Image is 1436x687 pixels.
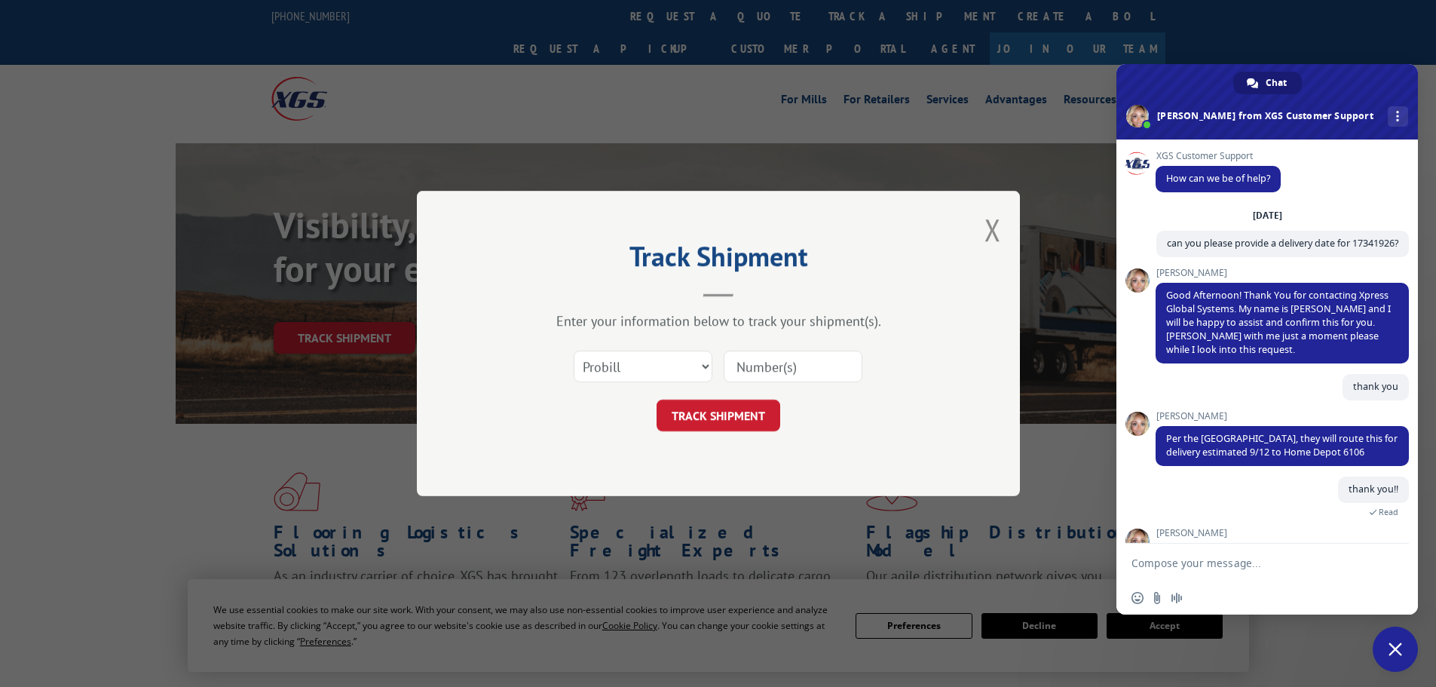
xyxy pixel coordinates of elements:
[1166,432,1398,459] span: Per the [GEOGRAPHIC_DATA], they will route this for delivery estimated 9/12 to Home Depot 6106
[1388,106,1408,127] div: More channels
[724,351,862,382] input: Number(s)
[657,400,780,431] button: TRACK SHIPMENT
[1156,151,1281,161] span: XGS Customer Support
[1349,483,1398,495] span: thank you!!
[492,312,945,330] div: Enter your information below to track your shipment(s).
[1373,627,1418,672] div: Close chat
[1151,592,1163,604] span: Send a file
[1131,557,1370,570] textarea: Compose your message...
[1166,172,1270,185] span: How can we be of help?
[1266,72,1287,94] span: Chat
[1156,528,1409,538] span: [PERSON_NAME]
[1233,72,1302,94] div: Chat
[1131,592,1144,604] span: Insert an emoji
[1156,268,1409,278] span: [PERSON_NAME]
[1167,237,1398,250] span: can you please provide a delivery date for 17341926?
[1253,211,1282,220] div: [DATE]
[984,210,1001,250] button: Close modal
[1171,592,1183,604] span: Audio message
[1156,411,1409,422] span: [PERSON_NAME]
[1166,289,1391,356] span: Good Afternoon! Thank You for contacting Xpress Global Systems. My name is [PERSON_NAME] and I wi...
[1379,507,1398,517] span: Read
[1353,380,1398,393] span: thank you
[492,246,945,274] h2: Track Shipment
